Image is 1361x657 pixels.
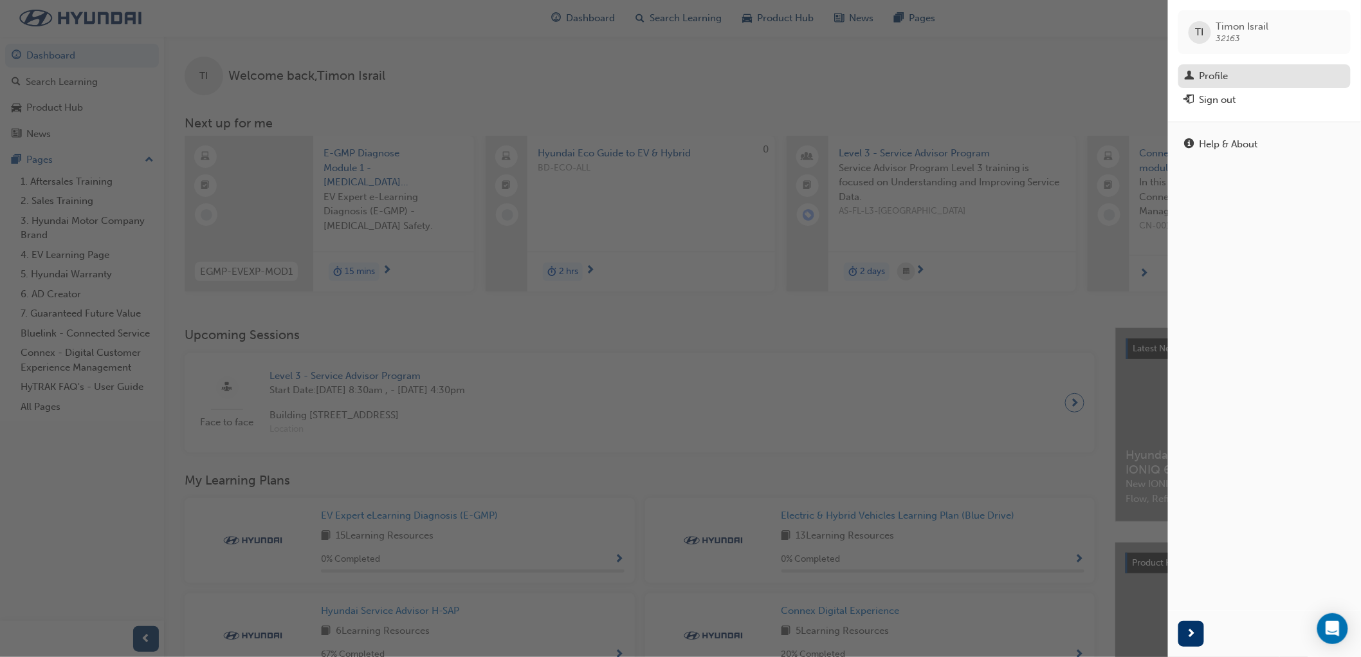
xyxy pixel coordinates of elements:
[1185,139,1194,151] span: info-icon
[1200,93,1236,107] div: Sign out
[1200,69,1229,84] div: Profile
[1178,64,1351,88] a: Profile
[1216,21,1269,32] span: Timon Israil
[1187,626,1196,642] span: next-icon
[1178,88,1351,112] button: Sign out
[1185,71,1194,82] span: man-icon
[1196,25,1204,40] span: TI
[1216,33,1241,44] span: 32163
[1317,613,1348,644] div: Open Intercom Messenger
[1185,95,1194,106] span: exit-icon
[1200,137,1258,152] div: Help & About
[1178,133,1351,156] a: Help & About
